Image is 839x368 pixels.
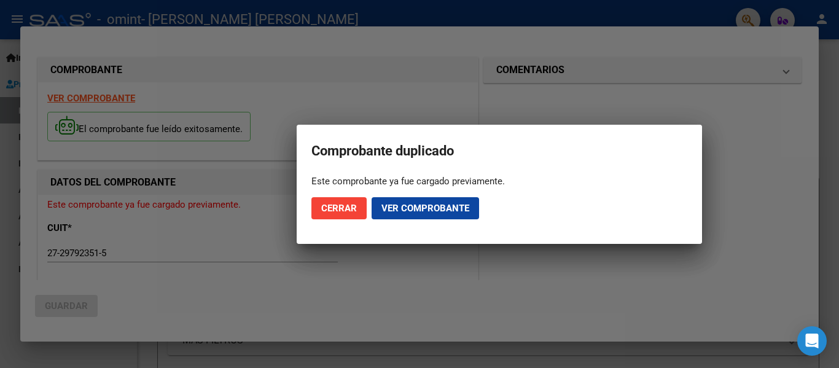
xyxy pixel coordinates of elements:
div: Este comprobante ya fue cargado previamente. [311,175,687,187]
span: Ver comprobante [381,203,469,214]
button: Ver comprobante [372,197,479,219]
span: Cerrar [321,203,357,214]
div: Open Intercom Messenger [797,326,827,356]
h2: Comprobante duplicado [311,139,687,163]
button: Cerrar [311,197,367,219]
